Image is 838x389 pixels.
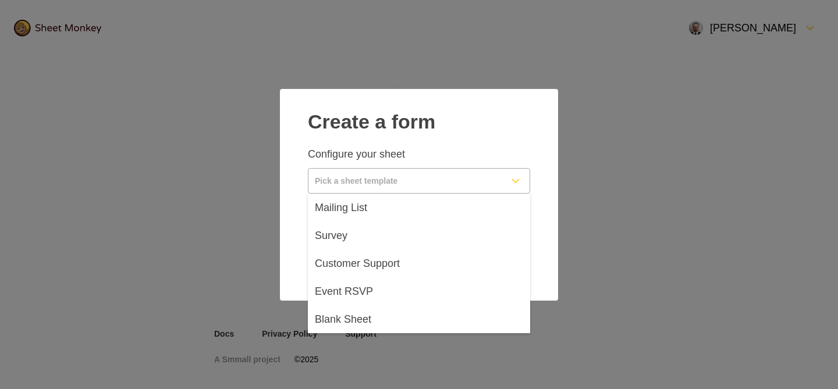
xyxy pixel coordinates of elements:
svg: FormDown [509,174,523,188]
span: Customer Support [315,256,400,270]
p: Configure your sheet [308,147,530,161]
span: Survey [315,229,347,242]
h2: Create a form [308,103,530,133]
span: Blank Sheet [315,312,371,326]
span: Event RSVP [315,284,373,298]
span: Mailing List [315,201,367,215]
button: Pick a sheet template [308,168,530,194]
input: Pick a sheet template [308,169,502,193]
